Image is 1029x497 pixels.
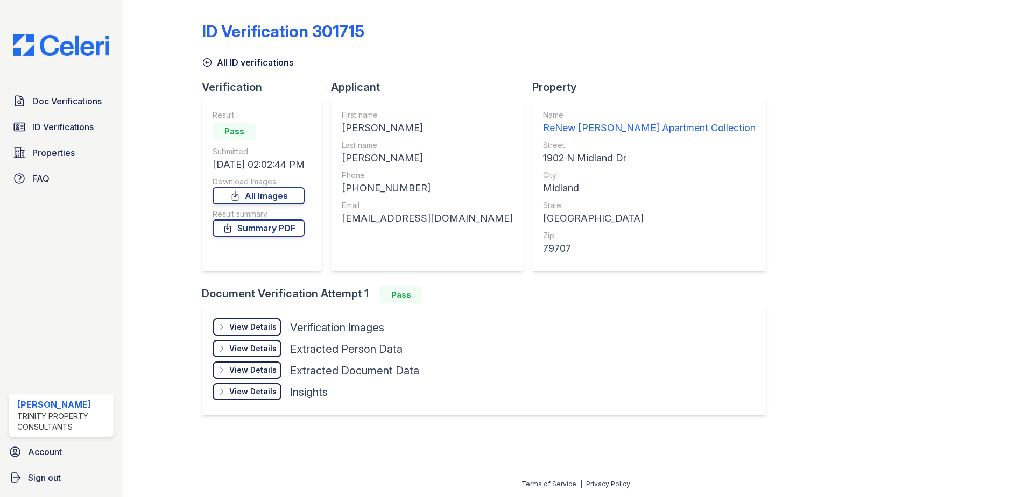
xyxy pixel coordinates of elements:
[290,342,403,357] div: Extracted Person Data
[202,22,364,41] div: ID Verification 301715
[543,170,756,181] div: City
[213,209,305,219] div: Result summary
[580,480,582,488] div: |
[9,116,114,138] a: ID Verifications
[213,176,305,187] div: Download Images
[543,110,756,136] a: Name ReNew [PERSON_NAME] Apartment Collection
[586,480,630,488] a: Privacy Policy
[213,187,305,204] a: All Images
[17,398,109,411] div: [PERSON_NAME]
[342,181,513,196] div: [PHONE_NUMBER]
[543,120,756,136] div: ReNew [PERSON_NAME] Apartment Collection
[32,146,75,159] span: Properties
[9,90,114,112] a: Doc Verifications
[9,142,114,164] a: Properties
[521,480,576,488] a: Terms of Service
[202,56,294,69] a: All ID verifications
[543,200,756,211] div: State
[213,123,256,140] div: Pass
[32,95,102,108] span: Doc Verifications
[543,241,756,256] div: 79707
[213,219,305,237] a: Summary PDF
[290,363,419,378] div: Extracted Document Data
[290,385,328,400] div: Insights
[342,200,513,211] div: Email
[9,168,114,189] a: FAQ
[213,157,305,172] div: [DATE] 02:02:44 PM
[28,471,61,484] span: Sign out
[543,140,756,151] div: Street
[543,211,756,226] div: [GEOGRAPHIC_DATA]
[202,80,331,95] div: Verification
[213,146,305,157] div: Submitted
[342,211,513,226] div: [EMAIL_ADDRESS][DOMAIN_NAME]
[290,320,384,335] div: Verification Images
[342,140,513,151] div: Last name
[543,110,756,120] div: Name
[28,445,62,458] span: Account
[331,80,532,95] div: Applicant
[202,286,775,303] div: Document Verification Attempt 1
[32,120,94,133] span: ID Verifications
[229,365,277,375] div: View Details
[229,386,277,397] div: View Details
[543,181,756,196] div: Midland
[17,411,109,432] div: Trinity Property Consultants
[342,170,513,181] div: Phone
[532,80,775,95] div: Property
[32,172,50,185] span: FAQ
[379,286,422,303] div: Pass
[4,441,118,463] a: Account
[342,151,513,166] div: [PERSON_NAME]
[4,467,118,488] a: Sign out
[213,110,305,120] div: Result
[543,230,756,241] div: Zip
[543,151,756,166] div: 1902 N Midland Dr
[4,34,118,56] img: CE_Logo_Blue-a8612792a0a2168367f1c8372b55b34899dd931a85d93a1a3d3e32e68fde9ad4.png
[342,110,513,120] div: First name
[342,120,513,136] div: [PERSON_NAME]
[229,343,277,354] div: View Details
[229,322,277,332] div: View Details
